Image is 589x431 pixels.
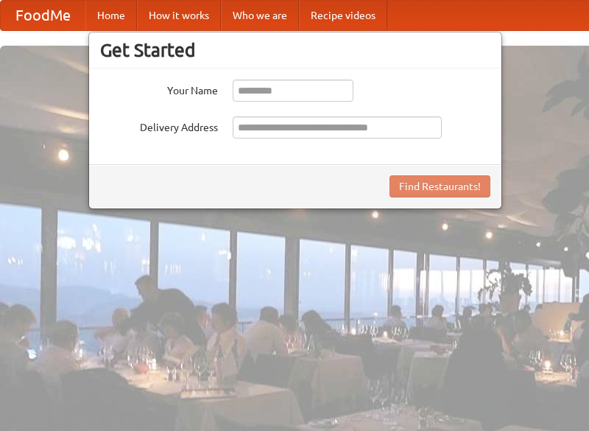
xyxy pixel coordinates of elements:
label: Delivery Address [100,116,218,135]
a: Who we are [221,1,299,30]
a: FoodMe [1,1,85,30]
a: Recipe videos [299,1,387,30]
a: How it works [137,1,221,30]
label: Your Name [100,80,218,98]
h3: Get Started [100,39,490,61]
button: Find Restaurants! [389,175,490,197]
a: Home [85,1,137,30]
